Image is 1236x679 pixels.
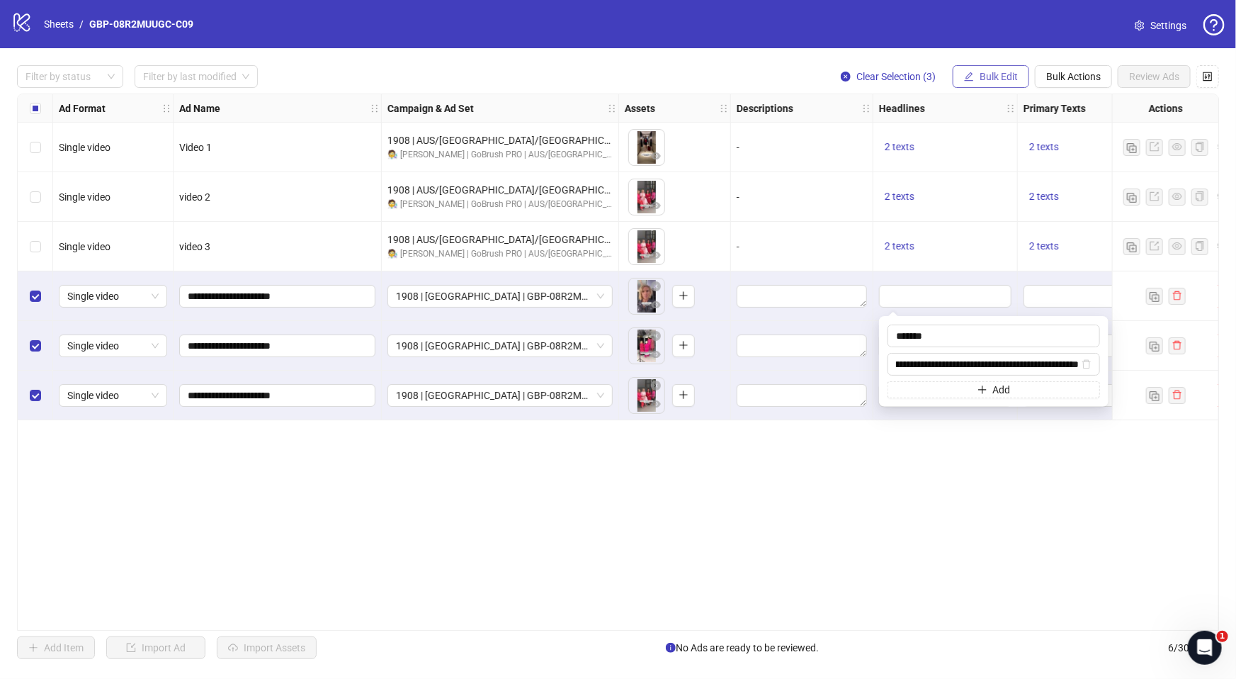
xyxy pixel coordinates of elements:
div: Select row 3 [18,222,53,271]
button: 2 texts [1024,238,1065,255]
span: delete [1082,359,1092,369]
div: 🧑‍🔬 [PERSON_NAME] | GoBrush PRO | AUS/[GEOGRAPHIC_DATA]/[GEOGRAPHIC_DATA] | ABO | TESTING [387,247,613,261]
button: Configure table settings [1196,65,1219,88]
span: holder [729,103,739,113]
div: 1908 | AUS/[GEOGRAPHIC_DATA]/[GEOGRAPHIC_DATA] | GBP-08R2MUUGC-C09 [387,232,613,247]
div: Edit values [1024,285,1153,308]
div: Edit values [737,285,867,308]
span: eye [1172,142,1182,152]
button: Duplicate [1123,189,1140,206]
span: Single video [67,286,159,307]
span: holder [861,103,871,113]
button: Add Item [17,636,95,659]
span: Single video [67,385,159,406]
span: holder [607,103,617,113]
img: Asset 1 [629,328,664,364]
span: Video 1 [179,142,212,153]
button: Import Ad [106,636,205,659]
div: 1908 | AUS/[GEOGRAPHIC_DATA]/[GEOGRAPHIC_DATA] | GBP-08R2MUUGC-C09 [387,182,613,198]
span: 1908 | USA | GBP-08R2MUUGC-C09 [396,335,604,357]
button: Bulk Actions [1035,65,1112,88]
button: 2 texts [879,238,920,255]
div: Select row 1 [18,123,53,172]
span: Add [993,384,1011,395]
div: Resize Ad Format column [169,94,173,122]
button: Preview [647,148,664,165]
strong: Campaign & Ad Set [387,101,474,116]
div: Edit values [879,285,1011,308]
div: Select row 5 [18,321,53,371]
span: - [737,191,739,203]
span: close-circle [651,381,661,391]
div: 🧑‍🔬 [PERSON_NAME] | GoBrush PRO | AUS/[GEOGRAPHIC_DATA]/[GEOGRAPHIC_DATA] | ABO | TESTING [387,198,613,211]
button: Delete [647,378,664,395]
span: eye [1172,191,1182,201]
span: Single video [59,241,110,252]
a: Settings [1123,14,1198,37]
button: Preview [647,198,664,215]
div: Edit values [737,384,867,407]
button: Preview [647,247,664,264]
strong: Primary Texts [1024,101,1086,116]
span: Settings [1150,18,1186,33]
span: video 2 [179,191,210,203]
strong: Descriptions [737,101,793,116]
div: Resize Descriptions column [869,94,873,122]
span: 1908 | USA | GBP-08R2MUUGC-C09 [396,385,604,406]
strong: Ad Name [179,101,220,116]
span: export [1150,142,1160,152]
button: 2 texts [879,189,920,206]
a: Sheets [41,16,76,32]
span: export [1150,191,1160,201]
button: Duplicate [1146,288,1163,305]
button: Preview [647,396,664,413]
button: Add [672,335,695,357]
span: plus [977,385,987,395]
button: Duplicate [1146,387,1163,404]
span: eye [651,151,661,161]
button: Import Assets [217,636,317,659]
span: Clear Selection (3) [856,71,936,82]
button: Add [672,384,695,407]
div: Select row 2 [18,172,53,222]
div: 1908 | AUS/[GEOGRAPHIC_DATA]/[GEOGRAPHIC_DATA] | GBP-08R2MUUGC-C09 [387,133,613,148]
span: holder [370,103,380,113]
span: 2 texts [885,240,914,252]
span: Single video [59,191,110,203]
span: close-circle [651,331,661,341]
span: - [737,241,739,252]
button: Duplicate [1146,337,1163,354]
div: Select row 6 [18,371,53,420]
span: 2 texts [885,191,914,202]
button: 2 texts [1024,189,1065,206]
strong: Actions [1149,101,1183,116]
img: Asset 1 [629,179,664,215]
button: 2 texts [879,139,920,156]
button: Duplicate [1123,238,1140,255]
span: plus [679,390,688,400]
span: Single video [67,335,159,357]
button: Add [888,381,1100,398]
button: Delete [647,279,664,296]
span: Bulk Edit [980,71,1018,82]
iframe: Intercom live chat [1188,631,1222,665]
div: Asset 1 [629,378,664,413]
span: 1908 | USA | GBP-08R2MUUGC-C09 [396,286,604,307]
strong: Ad Format [59,101,106,116]
li: / [79,16,84,32]
strong: Assets [625,101,655,116]
img: Asset 1 [629,229,664,264]
button: Bulk Edit [953,65,1029,88]
button: Preview [647,347,664,364]
span: eye [651,300,661,310]
span: holder [380,103,390,113]
span: eye [651,399,661,409]
span: eye [651,349,661,359]
span: holder [617,103,627,113]
img: Asset 1 [629,130,664,165]
div: Select row 4 [18,271,53,321]
span: - [737,142,739,153]
span: info-circle [666,643,676,653]
span: edit [964,72,974,82]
